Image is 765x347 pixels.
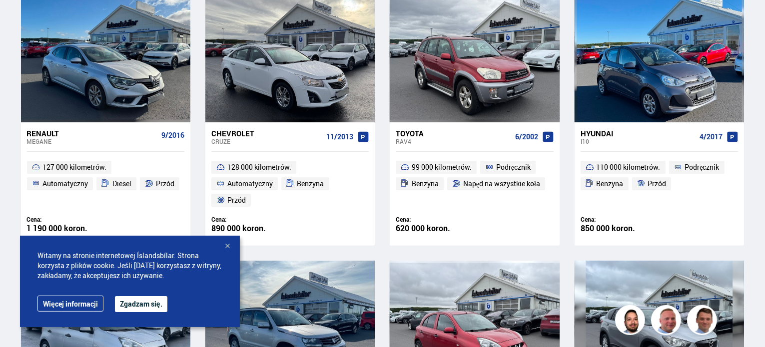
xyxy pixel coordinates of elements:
font: RAV4 [396,137,411,145]
font: 127 000 kilometrów. [42,162,106,172]
a: Toyota RAV4 6/2002 99 000 kilometrów. Podręcznik Benzyna Napęd na wszystkie koła Cena: 620 000 ko... [390,122,559,246]
font: Podręcznik [685,162,719,172]
button: Zgadzam się. [115,296,167,312]
font: 110 000 kilometrów. [597,162,661,172]
font: 6/2002 [515,132,538,141]
font: Napęd na wszystkie koła [463,179,540,188]
a: Chevrolet Cruze 11/2013 128 000 kilometrów. Automatyczny Benzyna Przód Cena: 890 000 koron. [205,122,375,246]
font: Przód [227,195,246,205]
font: Benzyna [412,179,439,188]
font: 99 000 kilometrów. [412,162,472,172]
font: Cena: [27,215,42,223]
font: 4/2017 [700,132,723,141]
font: Hyundai [581,128,613,138]
font: i10 [581,137,589,145]
font: Automatyczny [42,179,88,188]
img: siFngHWaQ9KaOqBr.png [653,307,683,337]
font: 1 190 000 koron. [27,223,88,234]
font: Przód [156,179,174,188]
font: Megane [27,137,52,145]
a: Renault Megane 9/2016 127 000 kilometrów. Automatyczny Diesel Przód Cena: 1 190 000 koron. [21,122,190,246]
font: Benzyna [597,179,624,188]
font: Chevrolet [211,128,254,138]
img: nhp88E3Fdnt1Opn2.png [617,307,647,337]
font: Cena: [581,215,596,223]
button: Otwórz interfejs czatu LiveChat [8,4,38,34]
font: 620 000 koron. [396,223,450,234]
font: Przód [648,179,666,188]
font: Benzyna [297,179,324,188]
a: Więcej informacji [37,296,103,312]
font: 128 000 kilometrów. [227,162,291,172]
img: FbJEzSuNWCJXmdc-.webp [689,307,719,337]
font: Toyota [396,128,424,138]
font: Więcej informacji [43,299,98,309]
font: Renault [27,128,59,138]
font: Cena: [211,215,226,223]
font: 9/2016 [161,130,184,140]
font: Cruze [211,137,230,145]
font: Automatyczny [227,179,273,188]
font: Podręcznik [496,162,531,172]
font: 890 000 koron. [211,223,266,234]
font: Witamy na stronie internetowej Íslandsbílar. Strona korzysta z plików cookie. Jeśli [DATE] korzys... [37,251,221,280]
a: Hyundai i10 4/2017 110 000 kilometrów. Podręcznik Benzyna Przód Cena: 850 000 koron. [575,122,744,246]
font: Cena: [396,215,411,223]
font: 11/2013 [326,132,353,141]
font: 850 000 koron. [581,223,635,234]
font: Zgadzam się. [120,299,162,309]
font: Diesel [112,179,131,188]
